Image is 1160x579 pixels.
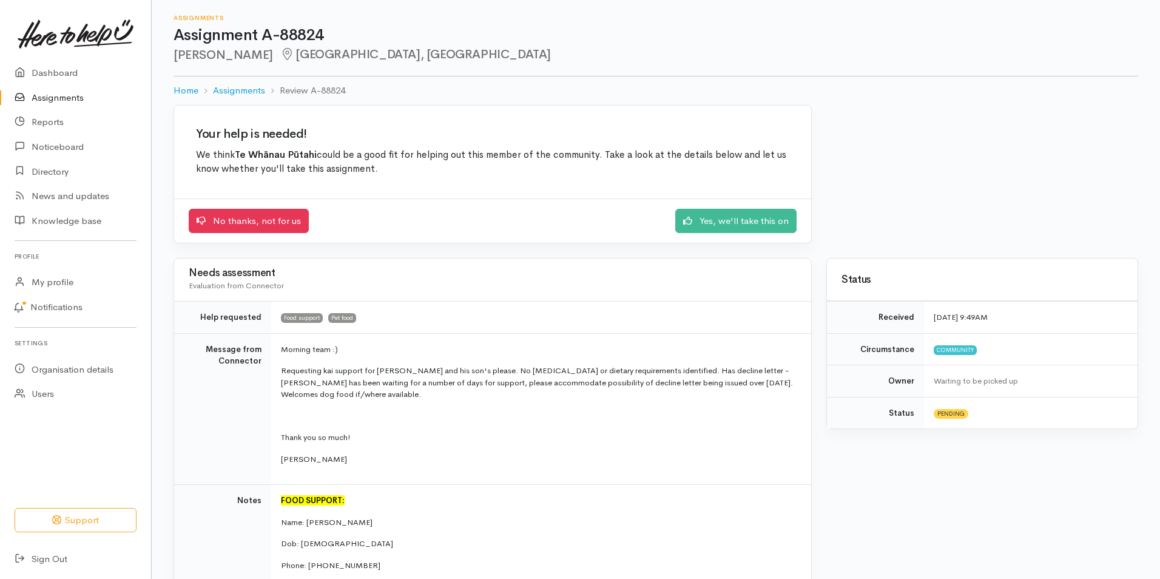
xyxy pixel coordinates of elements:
a: No thanks, not for us [189,209,309,234]
p: Requesting kai support for [PERSON_NAME] and his son's please. No [MEDICAL_DATA] or dietary requi... [281,365,797,401]
td: Circumstance [827,333,924,365]
td: Received [827,302,924,334]
b: Te Whānau Pūtahi [235,149,317,161]
h2: Your help is needed! [196,127,789,141]
td: Message from Connector [174,333,271,485]
span: Pending [934,409,968,419]
h6: Assignments [174,15,1138,21]
p: Morning team :) [281,344,797,356]
h3: Needs assessment [189,268,797,279]
span: Evaluation from Connector [189,280,284,291]
p: Thank you so much! [281,432,797,444]
h3: Status [841,274,1123,286]
span: [GEOGRAPHIC_DATA], [GEOGRAPHIC_DATA] [280,47,551,62]
p: [PERSON_NAME] [281,453,797,466]
time: [DATE] 9:49AM [934,312,988,322]
nav: breadcrumb [174,76,1138,105]
p: Phone: [PHONE_NUMBER] [281,560,797,572]
button: Support [15,508,137,533]
p: We think could be a good fit for helping out this member of the community. Take a look at the det... [196,148,789,177]
a: Assignments [213,84,265,98]
a: Home [174,84,198,98]
span: Food support [281,313,323,323]
td: Status [827,397,924,428]
td: Owner [827,365,924,398]
a: Yes, we'll take this on [675,209,797,234]
font: FOOD SUPPORT: [281,495,345,506]
h6: Settings [15,335,137,351]
h1: Assignment A-88824 [174,27,1138,44]
div: Waiting to be picked up [934,375,1123,387]
h6: Profile [15,248,137,265]
span: Pet food [328,313,356,323]
li: Review A-88824 [265,84,345,98]
h2: [PERSON_NAME] [174,48,1138,62]
p: Name: [PERSON_NAME] [281,516,797,529]
span: Community [934,345,977,355]
p: Dob: [DEMOGRAPHIC_DATA] [281,538,797,550]
td: Help requested [174,302,271,334]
